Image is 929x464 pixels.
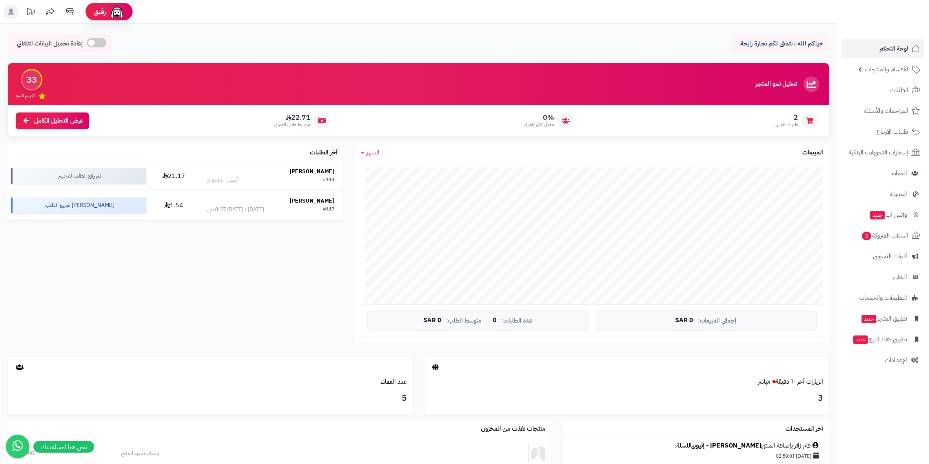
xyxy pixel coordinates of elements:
span: تطبيق نقاط البيع [852,334,907,345]
span: عدد الطلبات: [501,317,532,324]
span: | [486,317,488,323]
div: أمس - 2:21 م [207,176,238,184]
span: السلات المتروكة [861,230,908,241]
a: الإعدادات [842,351,924,370]
a: التقارير [842,268,924,286]
a: وآتس آبجديد [842,205,924,224]
a: الطلبات [842,81,924,100]
span: طلبات الإرجاع [876,126,908,137]
span: 0 [493,317,497,324]
span: 0% [524,113,554,122]
span: لوحة التحكم [880,43,908,54]
h3: آخر الطلبات [310,149,337,156]
a: التطبيقات والخدمات [842,288,924,307]
a: لوحة التحكم [842,39,924,58]
span: متوسط الطلب: [446,317,481,324]
span: 0 SAR [675,317,693,324]
span: تقييم النمو [16,92,35,99]
a: أدوات التسويق [842,247,924,266]
small: مباشر [758,377,771,386]
span: جديد [862,315,876,323]
div: وصف صورة المنتج [121,449,472,457]
span: إجمالي المبيعات: [698,317,736,324]
a: العملاء [842,164,924,183]
a: عرض التحليل الكامل [16,112,89,129]
span: 2 [775,113,798,122]
a: [PERSON_NAME] - إثيوبيا [690,441,761,450]
div: 0.0000 [17,449,103,457]
span: جديد [870,211,885,219]
a: المراجعات والأسئلة [842,101,924,120]
span: طلبات الشهر [775,121,798,128]
span: عرض التحليل الكامل [34,116,83,125]
div: تم رفع الطلب للتجهيز [11,168,146,184]
span: تطبيق المتجر [861,313,907,324]
td: 1.54 [149,191,198,220]
h3: 3 [430,392,823,405]
h3: منتجات نفذت من المخزون [481,426,545,433]
h3: 5 [14,392,407,405]
span: 2 [862,232,871,240]
a: المدونة [842,185,924,203]
h3: تحليل نمو المتجر [756,81,797,88]
div: #117 [323,206,334,214]
span: معدل تكرار الشراء [524,121,554,128]
strong: [PERSON_NAME] [290,167,334,176]
div: [DATE] 02:59:01 [571,450,821,461]
span: رفيق [93,7,106,16]
span: الإعدادات [885,355,907,366]
a: عدد العملاء [381,377,407,386]
span: 22.71 [274,113,310,122]
div: قام زائر بإضافة المنتج للسلة. [571,441,821,450]
strong: [PERSON_NAME] [290,197,334,205]
div: [PERSON_NAME] تجهيز الطلب [11,198,146,213]
img: وصف صورة المنتج [528,444,548,463]
h3: آخر المستجدات [785,426,823,433]
img: logo-2.png [876,21,922,37]
img: ai-face.png [109,4,125,20]
span: 0 SAR [423,317,441,324]
td: 21.17 [149,161,198,190]
span: جديد [853,335,868,344]
a: الزيارات آخر ٦٠ دقيقةمباشر [758,377,823,386]
a: تحديثات المنصة [21,4,40,22]
span: الطلبات [890,85,908,96]
span: وآتس آب [869,209,907,220]
p: حياكم الله ، نتمنى لكم تجارة رابحة [737,39,823,48]
h3: المبيعات [802,149,823,156]
span: العملاء [892,168,907,179]
span: التطبيقات والخدمات [859,292,907,303]
span: الشهر [366,148,379,157]
div: [DATE] - [DATE] 8:37 ص [207,206,264,214]
div: #143 [323,176,334,184]
span: إعادة تحميل البيانات التلقائي [17,39,83,48]
span: المراجعات والأسئلة [864,105,908,116]
span: التقارير [892,272,907,283]
a: السلات المتروكة2 [842,226,924,245]
a: تطبيق نقاط البيعجديد [842,330,924,349]
span: الأقسام والمنتجات [865,64,908,75]
span: إشعارات التحويلات البنكية [849,147,908,158]
a: طلبات الإرجاع [842,122,924,141]
span: المدونة [890,188,907,199]
a: إشعارات التحويلات البنكية [842,143,924,162]
a: تطبيق المتجرجديد [842,309,924,328]
span: متوسط طلب العميل [274,121,310,128]
span: أدوات التسويق [873,251,907,262]
a: الشهر [361,148,379,157]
